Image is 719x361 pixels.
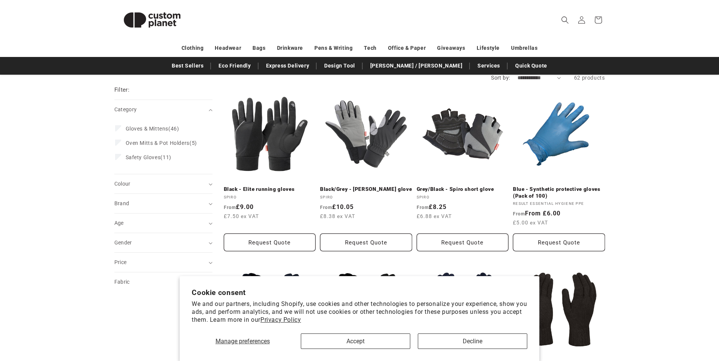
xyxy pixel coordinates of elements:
a: Office & Paper [388,41,426,55]
span: (46) [126,125,179,132]
a: Grey/Black - Spiro short glove [417,186,509,193]
a: Privacy Policy [260,316,301,323]
button: Manage preferences [192,333,293,349]
summary: Gender (0 selected) [114,233,212,252]
a: Pens & Writing [314,41,353,55]
span: Gender [114,240,132,246]
a: Giveaways [437,41,465,55]
h2: Cookie consent [192,288,527,297]
a: Blue - Synthetic protective gloves (Pack of 100) [513,186,605,199]
span: Category [114,106,137,112]
a: [PERSON_NAME] / [PERSON_NAME] [366,59,466,72]
button: Request Quote [417,233,509,251]
button: Accept [301,333,410,349]
a: Black/Grey - [PERSON_NAME] glove [320,186,412,193]
label: Sort by: [491,75,510,81]
span: (11) [126,154,171,161]
span: Fabric [114,279,130,285]
span: Age [114,220,124,226]
button: Decline [418,333,527,349]
span: Brand [114,200,129,206]
a: Services [474,59,504,72]
button: Request Quote [224,233,316,251]
summary: Colour (0 selected) [114,174,212,194]
p: We and our partners, including Shopify, use cookies and other technologies to personalize your ex... [192,300,527,324]
span: Safety Gloves [126,154,161,160]
a: Clothing [182,41,204,55]
span: Manage preferences [216,338,270,345]
iframe: Chat Widget [593,280,719,361]
summary: Category (0 selected) [114,100,212,119]
span: Gloves & Mittens [126,126,169,132]
button: Request Quote [320,233,412,251]
a: Lifestyle [477,41,500,55]
a: Umbrellas [511,41,537,55]
span: Colour [114,181,131,187]
summary: Fabric (0 selected) [114,272,212,292]
button: Request Quote [513,233,605,251]
h2: Filter: [114,86,130,94]
span: (5) [126,140,197,146]
a: Quick Quote [511,59,551,72]
a: Drinkware [277,41,303,55]
summary: Age (0 selected) [114,214,212,233]
a: Tech [364,41,376,55]
summary: Price [114,253,212,272]
summary: Brand (0 selected) [114,194,212,213]
a: Design Tool [320,59,359,72]
a: Headwear [215,41,241,55]
span: 62 products [574,75,605,81]
a: Black - Elite running gloves [224,186,316,193]
a: Eco Friendly [215,59,254,72]
summary: Search [557,12,573,28]
span: Oven Mitts & Pot Holders [126,140,189,146]
a: Express Delivery [262,59,313,72]
a: Bags [252,41,265,55]
a: Best Sellers [168,59,207,72]
span: Price [114,259,127,265]
img: Custom Planet [114,3,190,37]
